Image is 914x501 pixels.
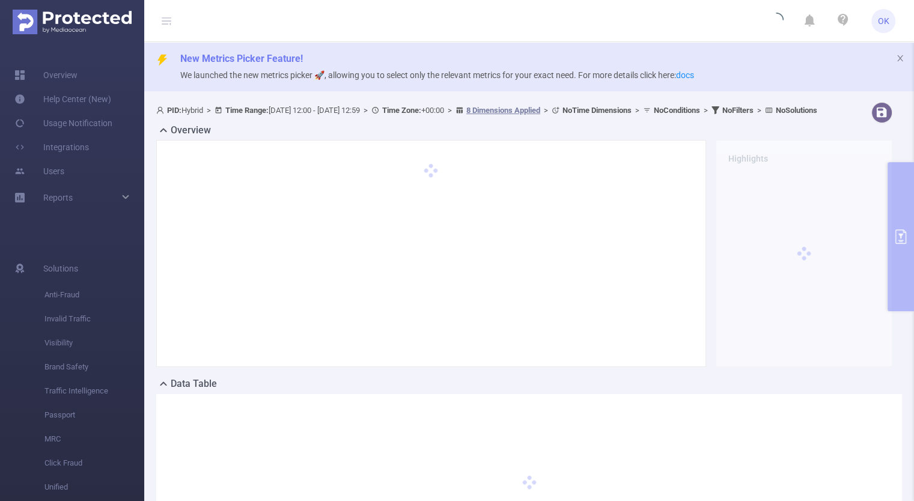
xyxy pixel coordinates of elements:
[44,427,144,451] span: MRC
[632,106,643,115] span: >
[180,53,303,64] span: New Metrics Picker Feature!
[171,377,217,391] h2: Data Table
[44,307,144,331] span: Invalid Traffic
[444,106,455,115] span: >
[466,106,540,115] u: 8 Dimensions Applied
[156,106,817,115] span: Hybrid [DATE] 12:00 - [DATE] 12:59 +00:00
[44,331,144,355] span: Visibility
[676,70,694,80] a: docs
[14,135,89,159] a: Integrations
[754,106,765,115] span: >
[382,106,421,115] b: Time Zone:
[896,54,904,62] i: icon: close
[203,106,215,115] span: >
[722,106,754,115] b: No Filters
[44,403,144,427] span: Passport
[776,106,817,115] b: No Solutions
[562,106,632,115] b: No Time Dimensions
[14,87,111,111] a: Help Center (New)
[171,123,211,138] h2: Overview
[360,106,371,115] span: >
[44,379,144,403] span: Traffic Intelligence
[43,186,73,210] a: Reports
[540,106,552,115] span: >
[43,257,78,281] span: Solutions
[878,9,889,33] span: OK
[44,283,144,307] span: Anti-Fraud
[769,13,784,29] i: icon: loading
[700,106,711,115] span: >
[14,159,64,183] a: Users
[167,106,181,115] b: PID:
[44,355,144,379] span: Brand Safety
[156,106,167,114] i: icon: user
[225,106,269,115] b: Time Range:
[44,451,144,475] span: Click Fraud
[43,193,73,202] span: Reports
[896,52,904,65] button: icon: close
[44,475,144,499] span: Unified
[13,10,132,34] img: Protected Media
[156,54,168,66] i: icon: thunderbolt
[14,63,78,87] a: Overview
[180,70,694,80] span: We launched the new metrics picker 🚀, allowing you to select only the relevant metrics for your e...
[654,106,700,115] b: No Conditions
[14,111,112,135] a: Usage Notification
